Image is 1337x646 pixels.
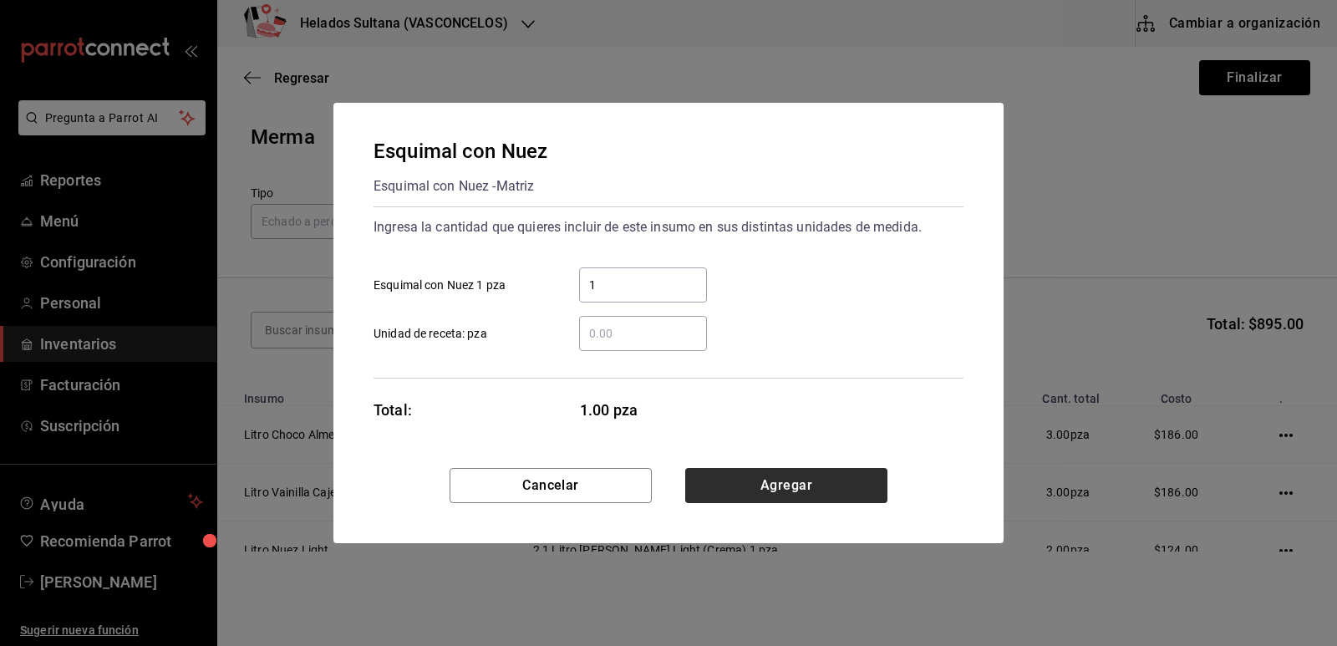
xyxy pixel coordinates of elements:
button: Cancelar [450,468,652,503]
button: Agregar [685,468,887,503]
input: Esquimal con Nuez 1 pza [579,275,707,295]
div: Esquimal con Nuez [374,136,547,166]
span: Unidad de receta: pza [374,325,487,343]
input: Unidad de receta: pza [579,323,707,343]
div: Total: [374,399,412,421]
span: Esquimal con Nuez 1 pza [374,277,506,294]
div: Esquimal con Nuez - Matriz [374,173,547,200]
span: 1.00 pza [580,399,708,421]
div: Ingresa la cantidad que quieres incluir de este insumo en sus distintas unidades de medida. [374,214,963,241]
